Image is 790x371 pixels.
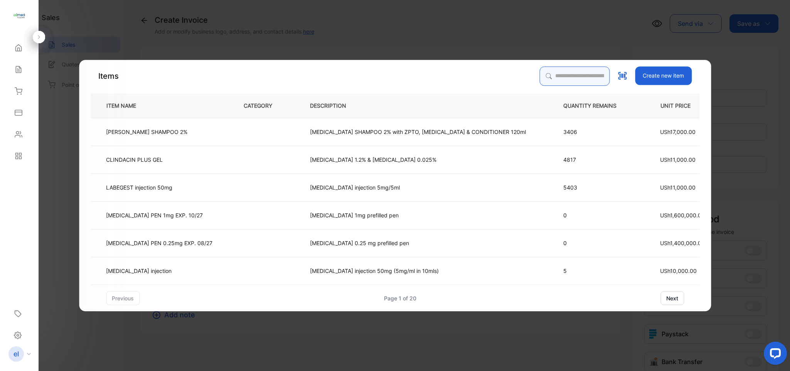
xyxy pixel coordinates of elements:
[13,10,25,22] img: logo
[563,128,629,136] p: 3406
[310,239,409,247] p: [MEDICAL_DATA] 0.25 mg prefilled pen
[310,102,359,110] p: DESCRIPTION
[106,211,203,219] p: [MEDICAL_DATA] PEN 1mg EXP. 10/27
[563,183,629,191] p: 5403
[106,239,212,247] p: [MEDICAL_DATA] PEN 0.25mg EXP. 08/27
[106,291,140,305] button: previous
[635,66,692,85] button: Create new item
[384,294,416,302] div: Page 1 of 20
[98,70,119,82] p: Items
[660,240,705,246] span: USh1,400,000.00
[660,291,684,305] button: next
[310,183,400,191] p: [MEDICAL_DATA] injection 5mg/5ml
[106,183,172,191] p: LABEGEST injection 50mg
[310,211,399,219] p: [MEDICAL_DATA] 1mg prefilled pen
[310,128,526,136] p: [MEDICAL_DATA] SHAMPOO 2% with ZPTO, [MEDICAL_DATA] & CONDITIONER 120ml
[563,102,629,110] p: QUANTITY REMAINS
[103,102,148,110] p: ITEM NAME
[13,349,19,359] p: el
[563,211,629,219] p: 0
[654,102,723,110] p: UNIT PRICE
[106,128,187,136] p: [PERSON_NAME] SHAMPOO 2%
[310,156,436,164] p: [MEDICAL_DATA] 1.2% & [MEDICAL_DATA] 0.025%
[563,267,629,275] p: 5
[106,156,163,164] p: CLINDACIN PLUS GEL
[660,184,696,191] span: USh11,000.00
[244,102,285,110] p: CATEGORY
[660,268,697,274] span: USh10,000.00
[106,267,172,275] p: [MEDICAL_DATA] injection
[563,239,629,247] p: 0
[660,156,696,163] span: USh11,000.00
[310,267,439,275] p: [MEDICAL_DATA] injection 50mg (5mg/ml in 10mls)
[758,339,790,371] iframe: LiveChat chat widget
[660,129,696,135] span: USh17,000.00
[660,212,705,219] span: USh1,600,000.00
[563,156,629,164] p: 4817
